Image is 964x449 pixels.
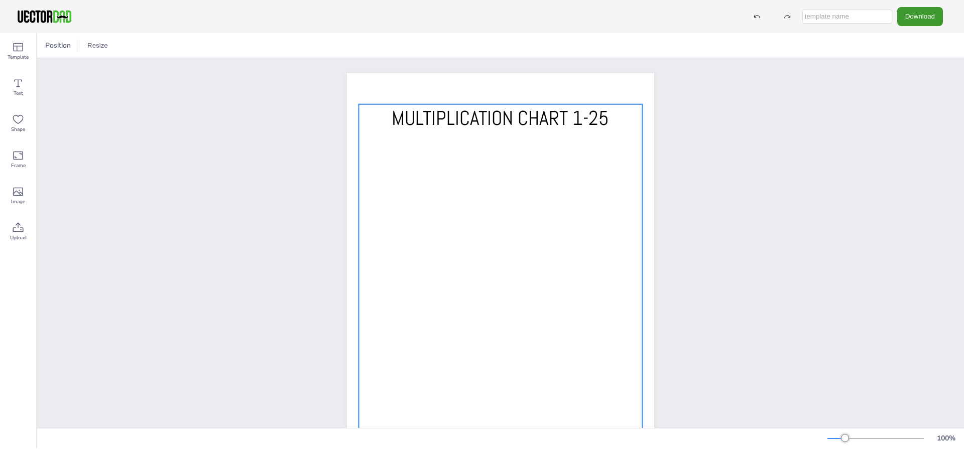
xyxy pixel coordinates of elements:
[11,125,25,133] span: Shape
[934,433,958,443] div: 100 %
[392,105,609,131] span: MULTIPLICATION CHART 1-25
[43,41,73,50] span: Position
[10,234,27,242] span: Upload
[11,162,26,170] span: Frame
[83,38,112,54] button: Resize
[8,53,29,61] span: Template
[14,89,23,97] span: Text
[802,10,892,24] input: template name
[11,198,25,206] span: Image
[897,7,943,26] button: Download
[16,9,73,24] img: VectorDad-1.png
